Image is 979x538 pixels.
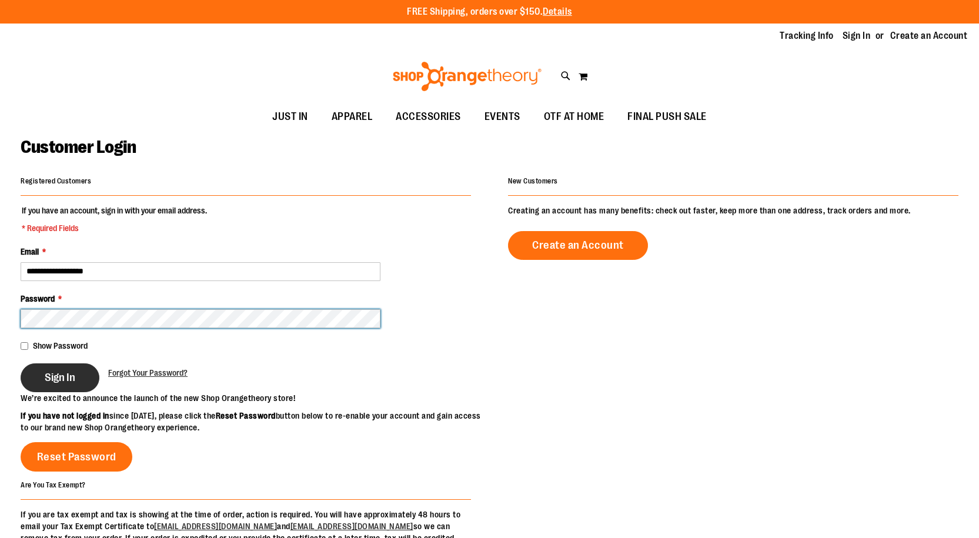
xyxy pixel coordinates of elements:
span: Create an Account [532,239,624,252]
a: [EMAIL_ADDRESS][DOMAIN_NAME] [290,522,413,531]
a: APPAREL [320,103,385,131]
a: [EMAIL_ADDRESS][DOMAIN_NAME] [154,522,277,531]
span: Customer Login [21,137,136,157]
img: Shop Orangetheory [391,62,543,91]
a: Reset Password [21,442,132,472]
span: OTF AT HOME [544,103,604,130]
a: Details [543,6,572,17]
a: Forgot Your Password? [108,367,188,379]
a: Create an Account [890,29,968,42]
span: JUST IN [272,103,308,130]
strong: New Customers [508,177,558,185]
span: FINAL PUSH SALE [627,103,707,130]
span: * Required Fields [22,222,207,234]
strong: Registered Customers [21,177,91,185]
strong: Are You Tax Exempt? [21,480,86,489]
a: ACCESSORIES [384,103,473,131]
a: Tracking Info [780,29,834,42]
button: Sign In [21,363,99,392]
a: EVENTS [473,103,532,131]
legend: If you have an account, sign in with your email address. [21,205,208,234]
a: JUST IN [260,103,320,131]
span: EVENTS [485,103,520,130]
span: Show Password [33,341,88,350]
strong: Reset Password [216,411,276,420]
a: FINAL PUSH SALE [616,103,719,131]
strong: If you have not logged in [21,411,109,420]
span: Email [21,247,39,256]
a: Create an Account [508,231,648,260]
p: Creating an account has many benefits: check out faster, keep more than one address, track orders... [508,205,958,216]
a: OTF AT HOME [532,103,616,131]
span: Password [21,294,55,303]
p: We’re excited to announce the launch of the new Shop Orangetheory store! [21,392,490,404]
a: Sign In [843,29,871,42]
span: Forgot Your Password? [108,368,188,377]
span: Reset Password [37,450,116,463]
p: since [DATE], please click the button below to re-enable your account and gain access to our bran... [21,410,490,433]
span: ACCESSORIES [396,103,461,130]
span: Sign In [45,371,75,384]
p: FREE Shipping, orders over $150. [407,5,572,19]
span: APPAREL [332,103,373,130]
